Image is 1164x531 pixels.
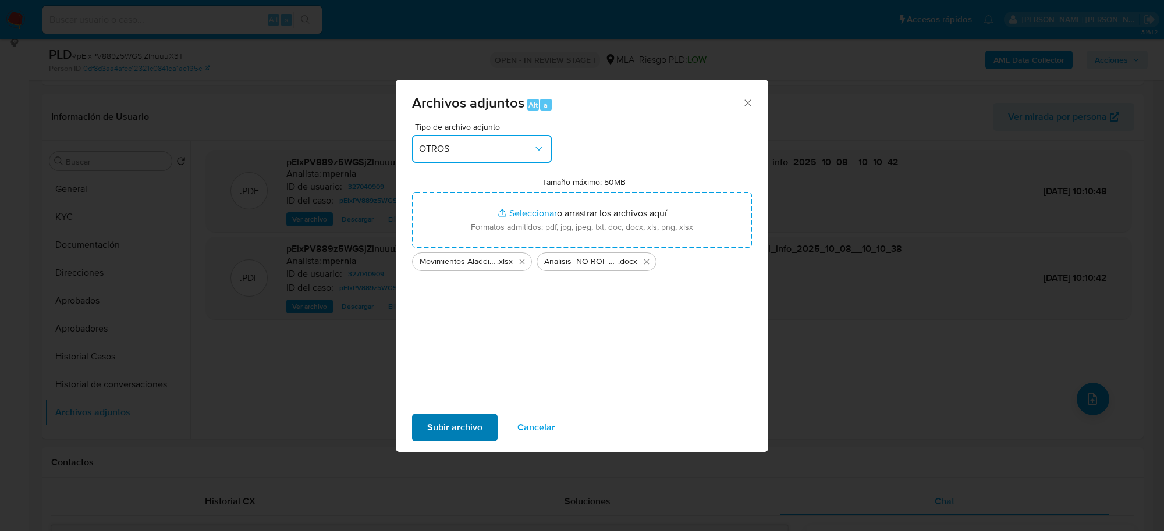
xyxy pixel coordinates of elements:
[544,256,618,268] span: Analisis- NO ROI- pElxPV889z5WGSjZlnuuuX3T_2025_09_17_20_30_04
[412,135,552,163] button: OTROS
[420,256,497,268] span: Movimientos-Aladdin-327040909
[640,255,654,269] button: Eliminar Analisis- NO ROI- pElxPV889z5WGSjZlnuuuX3T_2025_09_17_20_30_04.docx
[497,256,513,268] span: .xlsx
[542,177,626,187] label: Tamaño máximo: 50MB
[412,92,524,113] span: Archivos adjuntos
[517,415,555,440] span: Cancelar
[427,415,482,440] span: Subir archivo
[415,123,555,131] span: Tipo de archivo adjunto
[502,414,570,441] button: Cancelar
[528,99,538,111] span: Alt
[412,248,752,271] ul: Archivos seleccionados
[515,255,529,269] button: Eliminar Movimientos-Aladdin-327040909.xlsx
[412,414,498,441] button: Subir archivo
[618,256,637,268] span: .docx
[419,143,533,155] span: OTROS
[544,99,548,111] span: a
[742,97,753,108] button: Cerrar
